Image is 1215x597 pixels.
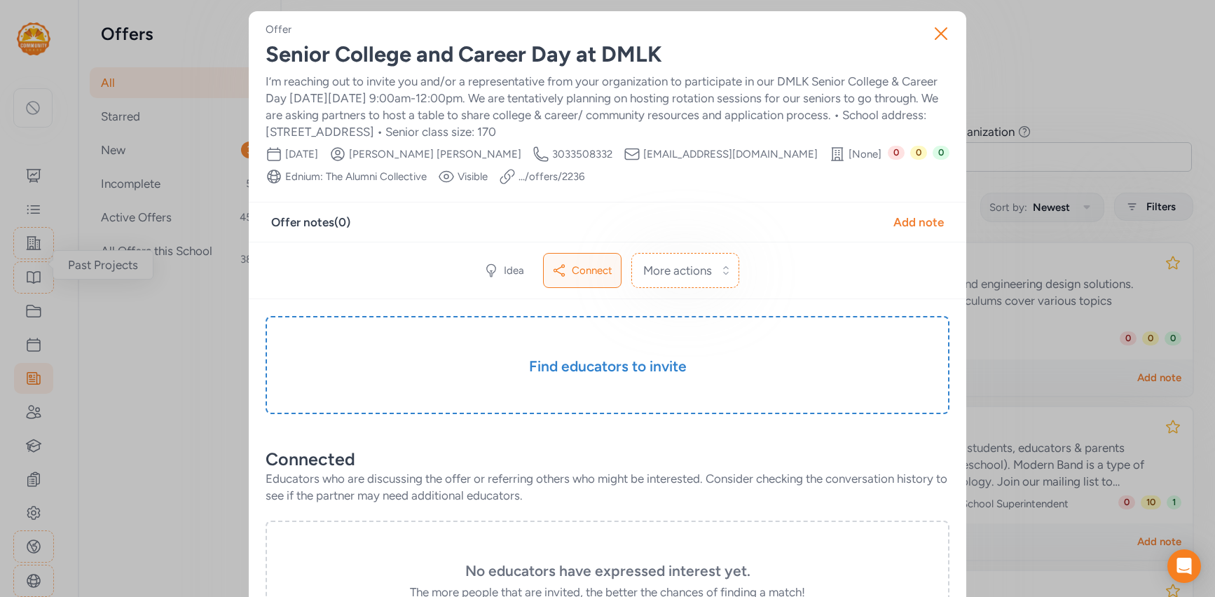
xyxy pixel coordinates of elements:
span: [DATE] [285,147,318,161]
span: 0 [910,146,927,160]
div: Open Intercom Messenger [1167,549,1201,583]
span: 3033508332 [552,147,612,161]
div: I’m reaching out to invite you and/or a representative from your organization to participate in o... [266,73,949,140]
div: Senior College and Career Day at DMLK [266,42,949,67]
span: 0 [933,146,949,160]
span: [PERSON_NAME] [PERSON_NAME] [349,147,521,161]
div: Add note [893,214,944,231]
h3: No educators have expressed interest yet. [301,561,914,581]
span: 0 [888,146,905,160]
div: Educators who are discussing the offer or referring others who might be interested. Consider chec... [266,470,949,504]
span: [None] [849,147,881,161]
a: .../offers/2236 [519,170,584,184]
button: More actions [631,253,739,288]
span: Visible [458,170,488,184]
span: Connect [572,263,612,277]
div: Offer notes ( 0 ) [271,214,350,231]
span: Idea [504,263,524,277]
div: Ednium: The Alumni Collective [285,170,427,184]
span: More actions [643,262,712,279]
span: [EMAIL_ADDRESS][DOMAIN_NAME] [643,147,818,161]
div: Offer [266,22,291,36]
h3: Find educators to invite [301,357,914,376]
div: Connected [266,448,949,470]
